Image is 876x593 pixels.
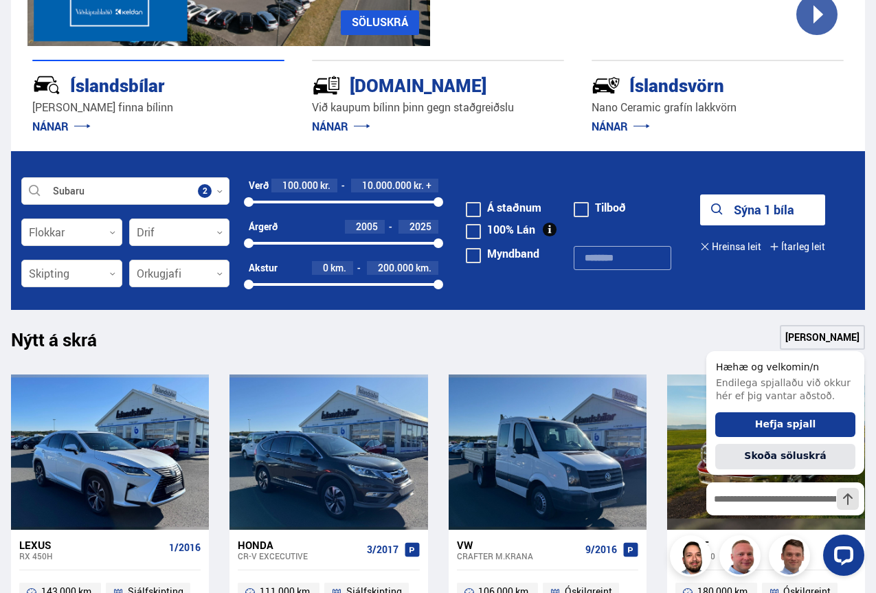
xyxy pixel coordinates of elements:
[378,261,414,274] span: 200.000
[362,179,412,192] span: 10.000.000
[330,262,346,273] span: km.
[592,72,795,96] div: Íslandsvörn
[585,544,617,555] span: 9/2016
[416,262,431,273] span: km.
[356,220,378,233] span: 2005
[672,537,713,579] img: nhp88E3Fdnt1Opn2.png
[426,180,431,191] span: +
[457,551,580,561] div: Crafter M.KRANA
[249,180,269,191] div: Verð
[770,232,825,262] button: Ítarleg leit
[249,262,278,273] div: Akstur
[19,551,164,561] div: RX 450H
[700,232,761,262] button: Hreinsa leit
[695,326,870,587] iframe: LiveChat chat widget
[367,544,398,555] span: 3/2017
[312,100,564,115] p: Við kaupum bílinn þinn gegn staðgreiðslu
[169,542,201,553] span: 1/2016
[32,119,91,134] a: NÁNAR
[11,329,121,358] h1: Nýtt á skrá
[32,71,61,100] img: JRvxyua_JYH6wB4c.svg
[780,325,865,350] a: [PERSON_NAME]
[466,202,541,213] label: Á staðnum
[414,180,424,191] span: kr.
[249,221,278,232] div: Árgerð
[320,180,330,191] span: kr.
[238,539,361,551] div: Honda
[409,220,431,233] span: 2025
[592,119,650,134] a: NÁNAR
[574,202,626,213] label: Tilboð
[312,71,341,100] img: tr5P-W3DuiFaO7aO.svg
[282,179,318,192] span: 100.000
[466,248,539,259] label: Myndband
[700,194,825,225] button: Sýna 1 bíla
[32,100,284,115] p: [PERSON_NAME] finna bílinn
[457,539,580,551] div: VW
[323,261,328,274] span: 0
[32,72,236,96] div: Íslandsbílar
[19,539,164,551] div: Lexus
[341,10,419,35] a: SÖLUSKRÁ
[592,71,620,100] img: -Svtn6bYgwAsiwNX.svg
[466,224,535,235] label: 100% Lán
[312,72,515,96] div: [DOMAIN_NAME]
[238,551,361,561] div: CR-V EXCECUTIVE
[312,119,370,134] a: NÁNAR
[592,100,844,115] p: Nano Ceramic grafín lakkvörn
